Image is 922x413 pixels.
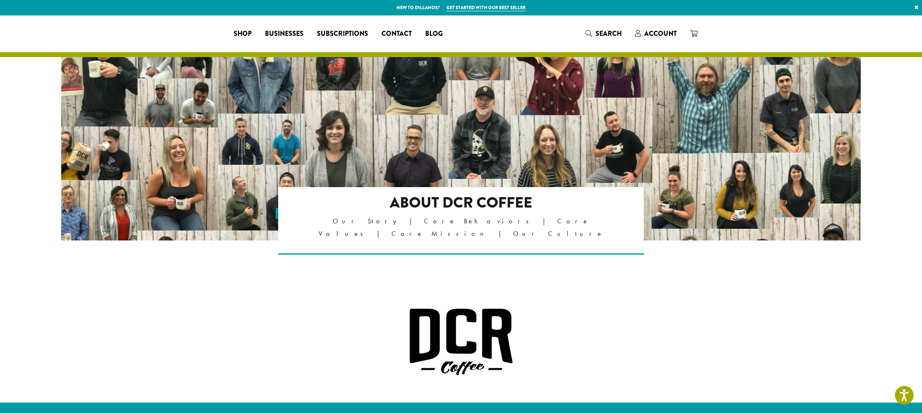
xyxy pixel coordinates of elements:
h2: About DCR Coffee [314,194,608,212]
p: Our Story | Core Behaviors | Core Values | Core Mission | Our Culture [314,215,608,240]
span: Account [644,29,677,38]
span: Search [596,29,622,38]
img: DCR Coffee Logo [409,308,513,376]
a: Get started with our best seller [446,4,526,11]
span: Subscriptions [317,29,368,39]
span: Shop [234,29,252,39]
span: Blog [425,29,443,39]
a: Shop [227,27,258,40]
span: Contact [381,29,412,39]
span: Businesses [265,29,304,39]
a: Search [579,27,628,40]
